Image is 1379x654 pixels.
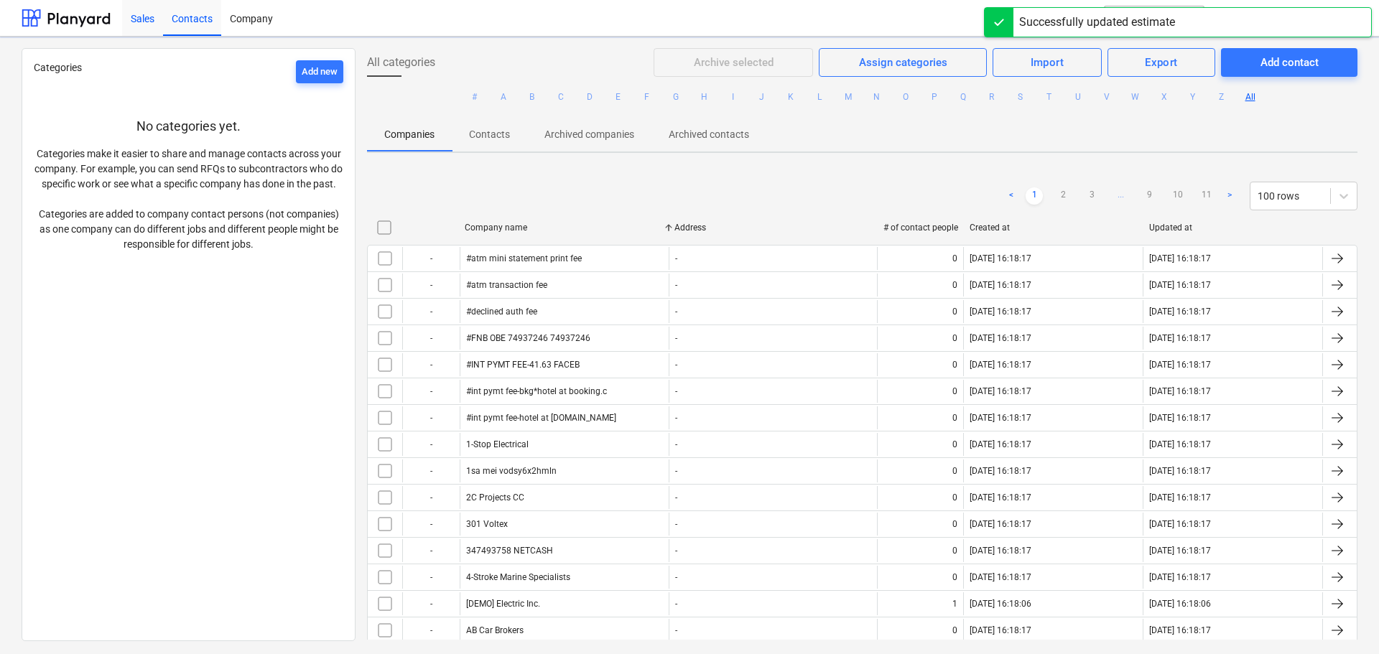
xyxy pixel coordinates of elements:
[466,307,537,317] div: #declined auth fee
[1054,187,1072,205] a: Page 2
[811,88,828,106] button: L
[1012,88,1029,106] button: S
[402,247,460,270] div: -
[952,599,957,609] div: 1
[1031,53,1064,72] div: Import
[970,625,1031,635] div: [DATE] 16:18:17
[402,406,460,429] div: -
[675,625,677,635] div: -
[466,599,540,609] div: [DEMO] Electric Inc.
[669,127,749,142] p: Archived contacts
[466,492,524,503] div: 2C Projects CC
[970,546,1031,556] div: [DATE] 16:18:17
[302,64,338,80] div: Add new
[1242,88,1259,106] button: All
[402,486,460,509] div: -
[552,88,570,106] button: C
[675,546,677,556] div: -
[402,353,460,376] div: -
[581,88,598,106] button: D
[859,53,947,72] div: Assign categories
[983,88,1000,106] button: R
[970,413,1031,423] div: [DATE] 16:18:17
[402,300,460,323] div: -
[34,146,343,252] p: Categories make it easier to share and manage contacts across your company. For example, you can ...
[1149,386,1211,396] div: [DATE] 16:18:17
[696,88,713,106] button: H
[675,466,677,476] div: -
[675,413,677,423] div: -
[970,333,1031,343] div: [DATE] 16:18:17
[1149,572,1211,582] div: [DATE] 16:18:17
[34,118,343,135] p: No categories yet.
[402,539,460,562] div: -
[466,413,616,423] div: #int pymt fee-hotel at [DOMAIN_NAME]
[402,513,460,536] div: -
[469,127,510,142] p: Contacts
[675,307,677,317] div: -
[1198,187,1215,205] a: Page 11
[952,333,957,343] div: 0
[524,88,541,106] button: B
[1260,53,1319,72] div: Add contact
[1098,88,1115,106] button: V
[970,466,1031,476] div: [DATE] 16:18:17
[782,88,799,106] button: K
[952,439,957,449] div: 0
[883,223,958,233] div: # of contact people
[1149,439,1211,449] div: [DATE] 16:18:17
[1149,519,1211,529] div: [DATE] 16:18:17
[970,307,1031,317] div: [DATE] 16:18:17
[1149,599,1211,609] div: [DATE] 16:18:06
[675,360,677,370] div: -
[1026,187,1043,205] a: Page 1 is your current page
[675,386,677,396] div: -
[675,439,677,449] div: -
[897,88,914,106] button: O
[466,253,582,263] div: #atm mini statement print fee
[970,439,1031,449] div: [DATE] 16:18:17
[402,592,460,615] div: -
[1149,546,1211,556] div: [DATE] 16:18:17
[402,619,460,642] div: -
[674,223,873,233] div: Address
[926,88,943,106] button: P
[402,459,460,482] div: -
[1041,88,1058,106] button: T
[544,127,634,142] p: Archived companies
[952,466,957,476] div: 0
[1149,492,1211,503] div: [DATE] 16:18:17
[753,88,771,106] button: J
[34,62,82,73] span: Categories
[970,253,1031,263] div: [DATE] 16:18:17
[1003,187,1020,205] a: Previous page
[675,572,677,582] div: -
[1307,585,1379,654] iframe: Chat Widget
[466,333,590,343] div: #FNB OBE 74937246 74937246
[725,88,742,106] button: I
[466,466,557,476] div: 1sa mei vodsy6x2hmln
[970,223,1138,233] div: Created at
[466,360,580,370] div: #INT PYMT FEE-41.63 FACEB
[1169,187,1187,205] a: Page 10
[1184,88,1202,106] button: Y
[1112,187,1129,205] span: ...
[675,599,677,609] div: -
[1141,187,1158,205] a: Page 9
[466,439,529,449] div: 1-Stop Electrical
[1108,48,1215,77] button: Export
[952,625,957,635] div: 0
[384,127,435,142] p: Companies
[952,307,957,317] div: 0
[840,88,857,106] button: M
[1019,14,1175,31] div: Successfully updated estimate
[1149,625,1211,635] div: [DATE] 16:18:17
[1149,466,1211,476] div: [DATE] 16:18:17
[675,519,677,529] div: -
[495,88,512,106] button: A
[952,386,957,396] div: 0
[868,88,886,106] button: N
[675,280,677,290] div: -
[667,88,684,106] button: G
[970,599,1031,609] div: [DATE] 16:18:06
